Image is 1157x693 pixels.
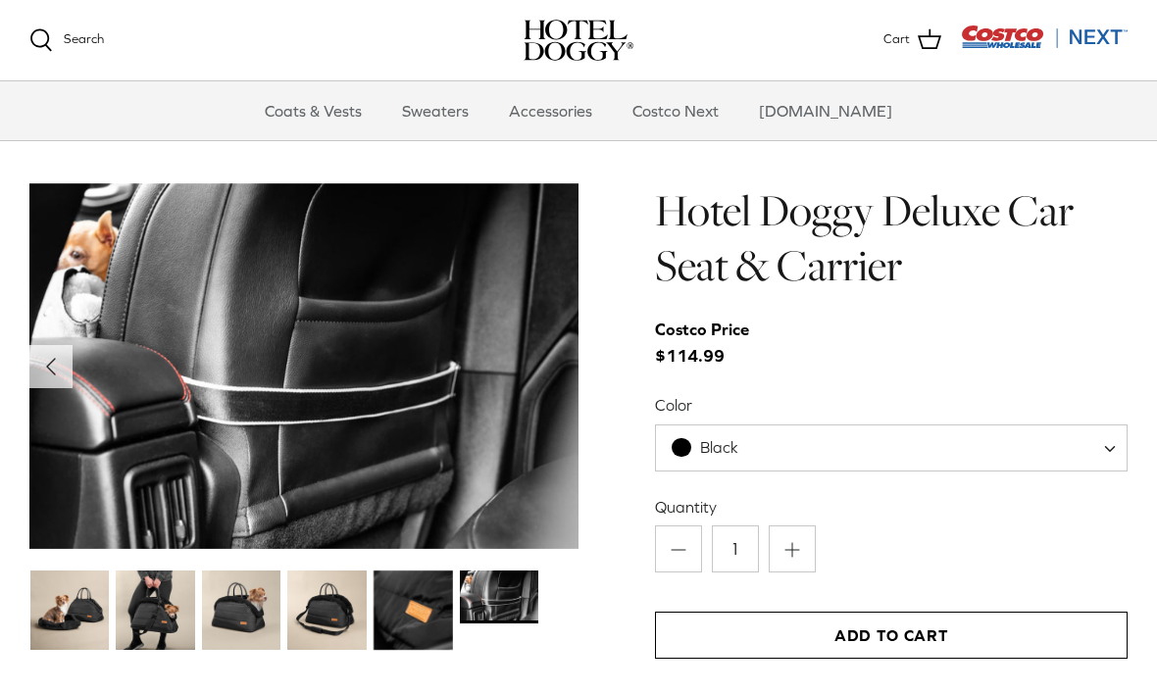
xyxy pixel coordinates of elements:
[384,81,486,140] a: Sweaters
[655,317,769,370] span: $114.99
[247,81,379,140] a: Coats & Vests
[655,183,1128,294] h1: Hotel Doggy Deluxe Car Seat & Carrier
[29,345,73,388] button: Previous
[655,612,1128,659] button: Add to Cart
[64,31,104,46] span: Search
[524,20,633,61] a: hoteldoggy.com hoteldoggycom
[883,29,910,50] span: Cart
[741,81,910,140] a: [DOMAIN_NAME]
[700,438,738,456] span: Black
[491,81,610,140] a: Accessories
[655,317,749,343] div: Costco Price
[883,27,941,53] a: Cart
[656,437,778,458] span: Black
[961,37,1128,52] a: Visit Costco Next
[29,28,104,52] a: Search
[655,424,1128,471] span: Black
[961,25,1128,49] img: Costco Next
[615,81,736,140] a: Costco Next
[655,496,1128,518] label: Quantity
[712,525,759,572] input: Quantity
[524,20,633,61] img: hoteldoggycom
[655,394,1128,416] label: Color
